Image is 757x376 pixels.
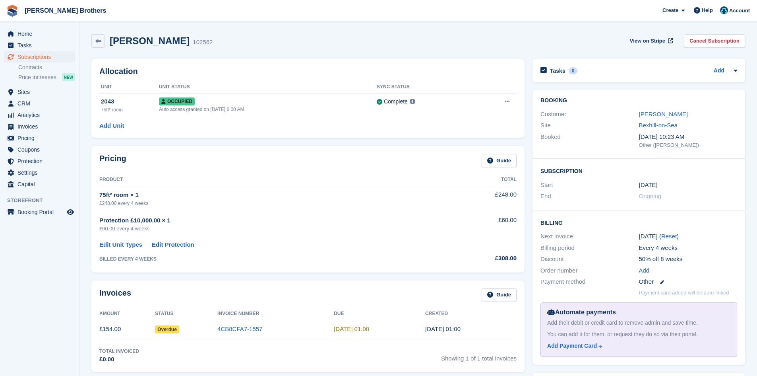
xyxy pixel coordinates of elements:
[99,191,439,200] div: 75ft² room × 1
[661,233,677,240] a: Reset
[482,154,517,167] a: Guide
[4,167,75,178] a: menu
[17,51,65,62] span: Subscriptions
[540,244,639,253] div: Billing period
[18,73,75,82] a: Price increases NEW
[384,97,408,106] div: Complete
[99,320,155,338] td: £154.00
[99,154,126,167] h2: Pricing
[6,5,18,17] img: stora-icon-8386f47178a22dfd0bd8f6a31ec36ba5ce8667c1dd55bd0f319d3a0aa187defe.svg
[639,277,737,286] div: Other
[662,6,678,14] span: Create
[540,121,639,130] div: Site
[17,98,65,109] span: CRM
[159,81,377,94] th: Unit Status
[547,342,597,350] div: Add Payment Card
[18,74,56,81] span: Price increases
[17,121,65,132] span: Invoices
[482,288,517,302] a: Guide
[639,132,737,142] div: [DATE] 10:23 AM
[729,7,750,15] span: Account
[439,254,517,263] div: £308.00
[540,181,639,190] div: Start
[4,98,75,109] a: menu
[4,132,75,144] a: menu
[702,6,713,14] span: Help
[684,34,745,47] a: Cancel Subscription
[17,86,65,97] span: Sites
[627,34,675,47] a: View on Stripe
[639,181,658,190] time: 2025-09-03 00:00:00 UTC
[159,106,377,113] div: Auto access granted on [DATE] 6:00 AM
[540,132,639,149] div: Booked
[639,232,737,241] div: [DATE] ( )
[99,121,124,131] a: Add Unit
[639,266,650,275] a: Add
[217,308,334,320] th: Invoice Number
[547,342,727,350] a: Add Payment Card
[18,64,75,71] a: Contracts
[155,308,217,320] th: Status
[540,218,737,226] h2: Billing
[569,67,578,74] div: 0
[155,325,179,333] span: Overdue
[17,144,65,155] span: Coupons
[639,255,737,264] div: 50% off 8 weeks
[101,97,159,106] div: 2043
[4,51,75,62] a: menu
[99,348,139,355] div: Total Invoiced
[99,81,159,94] th: Unit
[99,200,439,207] div: £248.00 every 4 weeks
[4,40,75,51] a: menu
[110,35,190,46] h2: [PERSON_NAME]
[99,240,142,249] a: Edit Unit Types
[639,141,737,149] div: Other ([PERSON_NAME])
[540,255,639,264] div: Discount
[550,67,565,74] h2: Tasks
[17,109,65,121] span: Analytics
[714,66,724,76] a: Add
[720,6,728,14] img: Helen Eldridge
[152,240,194,249] a: Edit Protection
[334,325,369,332] time: 2025-09-04 00:00:00 UTC
[4,156,75,167] a: menu
[62,73,75,81] div: NEW
[17,179,65,190] span: Capital
[21,4,109,17] a: [PERSON_NAME] Brothers
[99,173,439,186] th: Product
[99,225,439,233] div: £60.00 every 4 weeks
[425,325,461,332] time: 2025-09-03 00:00:26 UTC
[639,193,662,199] span: Ongoing
[99,216,439,225] div: Protection £10,000.00 × 1
[4,179,75,190] a: menu
[17,207,65,218] span: Booking Portal
[540,277,639,286] div: Payment method
[4,28,75,39] a: menu
[540,266,639,275] div: Order number
[17,28,65,39] span: Home
[4,109,75,121] a: menu
[4,86,75,97] a: menu
[639,111,688,117] a: [PERSON_NAME]
[540,192,639,201] div: End
[4,121,75,132] a: menu
[547,308,730,317] div: Automate payments
[639,244,737,253] div: Every 4 weeks
[439,173,517,186] th: Total
[4,144,75,155] a: menu
[540,167,737,175] h2: Subscription
[17,40,65,51] span: Tasks
[99,288,131,302] h2: Invoices
[99,355,139,364] div: £0.00
[66,207,75,217] a: Preview store
[639,122,678,129] a: Bexhill-on-Sea
[7,197,79,205] span: Storefront
[377,81,474,94] th: Sync Status
[630,37,665,45] span: View on Stripe
[99,308,155,320] th: Amount
[99,67,517,76] h2: Allocation
[441,348,517,364] span: Showing 1 of 1 total invoices
[425,308,517,320] th: Created
[17,132,65,144] span: Pricing
[217,325,262,332] a: 4CB8CFA7-1557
